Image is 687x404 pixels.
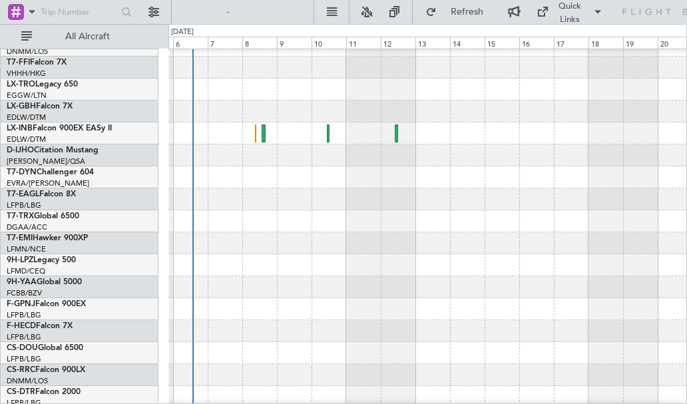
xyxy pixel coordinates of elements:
[312,37,346,49] div: 10
[7,266,45,276] a: LFMD/CEQ
[7,91,47,101] a: EGGW/LTN
[7,366,35,374] span: CS-RRC
[7,344,38,352] span: CS-DOU
[7,168,94,176] a: T7-DYNChallenger 604
[530,1,610,23] button: Quick Links
[7,212,34,220] span: T7-TRX
[7,376,48,386] a: DNMM/LOS
[277,37,312,49] div: 9
[7,134,46,144] a: EDLW/DTM
[7,47,48,57] a: DNMM/LOS
[7,222,47,232] a: DGAA/ACC
[554,37,588,49] div: 17
[7,256,76,264] a: 9H-LPZLegacy 500
[7,278,82,286] a: 9H-YAAGlobal 5000
[485,37,519,49] div: 15
[7,190,39,198] span: T7-EAGL
[7,102,73,110] a: LX-GBHFalcon 7X
[7,300,35,308] span: F-GPNJ
[439,7,495,17] span: Refresh
[346,37,381,49] div: 11
[7,81,35,89] span: LX-TRO
[7,322,73,330] a: F-HECDFalcon 7X
[171,27,194,38] div: [DATE]
[7,190,76,198] a: T7-EAGLFalcon 8X
[7,102,36,110] span: LX-GBH
[7,288,42,298] a: FCBB/BZV
[242,37,277,49] div: 8
[419,1,499,23] button: Refresh
[7,322,36,330] span: F-HECD
[35,32,140,41] span: All Aircraft
[7,388,35,396] span: CS-DTR
[7,234,33,242] span: T7-EMI
[381,37,415,49] div: 12
[7,59,67,67] a: T7-FFIFalcon 7X
[7,146,99,154] a: D-IJHOCitation Mustang
[7,310,41,320] a: LFPB/LBG
[7,124,112,132] a: LX-INBFalcon 900EX EASy II
[7,244,46,254] a: LFMN/NCE
[7,256,33,264] span: 9H-LPZ
[7,212,79,220] a: T7-TRXGlobal 6500
[7,59,30,67] span: T7-FFI
[519,37,554,49] div: 16
[7,146,34,154] span: D-IJHO
[7,200,41,210] a: LFPB/LBG
[7,234,88,242] a: T7-EMIHawker 900XP
[623,37,658,49] div: 19
[208,37,242,49] div: 7
[7,178,89,188] a: EVRA/[PERSON_NAME]
[7,112,46,122] a: EDLW/DTM
[7,366,85,374] a: CS-RRCFalcon 900LX
[450,37,485,49] div: 14
[7,278,37,286] span: 9H-YAA
[7,69,46,79] a: VHHH/HKG
[7,388,81,396] a: CS-DTRFalcon 2000
[7,354,41,364] a: LFPB/LBG
[41,2,114,22] input: Trip Number
[7,124,33,132] span: LX-INB
[7,300,86,308] a: F-GPNJFalcon 900EX
[7,344,83,352] a: CS-DOUGlobal 6500
[7,156,85,166] a: [PERSON_NAME]/QSA
[415,37,450,49] div: 13
[15,26,144,47] button: All Aircraft
[7,81,78,89] a: LX-TROLegacy 650
[588,37,623,49] div: 18
[7,168,37,176] span: T7-DYN
[173,37,208,49] div: 6
[7,332,41,342] a: LFPB/LBG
